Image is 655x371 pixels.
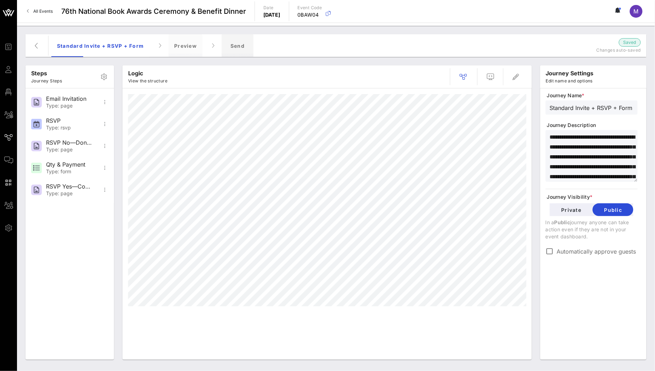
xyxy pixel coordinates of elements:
[263,4,280,11] p: Date
[546,69,594,77] p: journey settings
[623,39,636,46] span: Saved
[546,219,638,240] p: In a journey anyone can take action even if they are not in your event dashboard.
[46,191,93,197] div: Type: page
[593,203,633,216] button: Public
[222,34,254,57] div: Send
[46,117,93,124] div: RSVP
[46,125,93,131] div: Type: rsvp
[128,77,167,85] p: View the structure
[61,6,246,17] span: 76th National Book Awards Ceremony & Benefit Dinner
[23,6,57,17] a: All Events
[263,11,280,18] p: [DATE]
[128,69,167,77] p: Logic
[169,34,203,57] div: Preview
[46,183,93,190] div: RSVP Yes—Confirmation
[46,103,93,109] div: Type: page
[46,147,93,153] div: Type: page
[31,77,62,85] p: Journey Steps
[547,122,638,129] span: Journey Description
[634,8,639,15] span: M
[298,4,322,11] p: Event Code
[630,5,643,18] div: M
[556,207,587,213] span: Private
[546,77,594,85] p: Edit name and options
[550,203,593,216] button: Private
[33,8,53,14] span: All Events
[46,139,93,146] div: RSVP No—Donation Page
[51,34,149,57] div: Standard Invite + RSVP + Form
[31,69,62,77] p: Steps
[552,47,641,54] p: Changes auto-saved
[46,169,93,175] div: Type: form
[46,161,93,168] div: Qty & Payment
[557,248,638,255] label: Automatically approve guests
[547,92,638,99] span: Journey Name
[554,219,570,225] span: Public
[547,193,638,201] span: Journey Visibility
[298,11,322,18] p: 0BAW04
[46,95,93,102] div: Email Invitation
[598,207,628,213] span: Public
